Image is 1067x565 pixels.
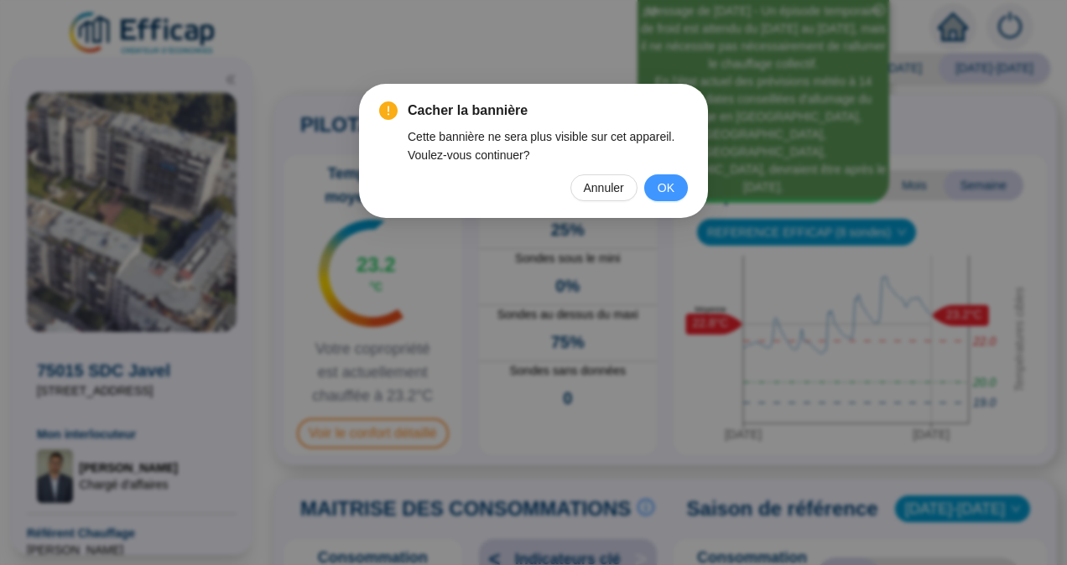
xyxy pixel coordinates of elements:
[408,101,688,121] span: Cacher la bannière
[379,101,398,120] span: exclamation-circle
[658,179,674,197] span: OK
[570,174,638,201] button: Annuler
[584,179,624,197] span: Annuler
[644,174,688,201] button: OK
[408,127,688,164] div: Cette bannière ne sera plus visible sur cet appareil. Voulez-vous continuer?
